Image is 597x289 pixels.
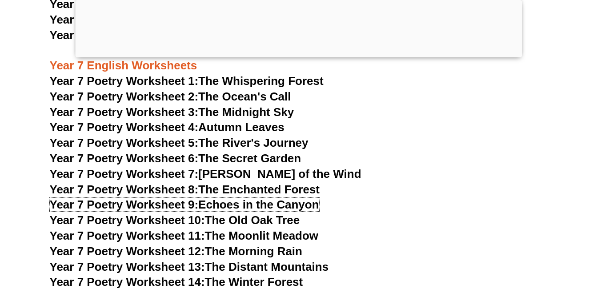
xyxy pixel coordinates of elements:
[50,198,199,211] span: Year 7 Poetry Worksheet 9:
[50,183,320,196] a: Year 7 Poetry Worksheet 8:The Enchanted Forest
[50,136,199,149] span: Year 7 Poetry Worksheet 5:
[50,260,205,273] span: Year 7 Poetry Worksheet 13:
[50,28,402,42] a: Year 6 Worksheet 25:Using Direct and Indirect Quotes in Writing
[50,74,199,88] span: Year 7 Poetry Worksheet 1:
[50,260,329,273] a: Year 7 Poetry Worksheet 13:The Distant Mountains
[50,152,199,165] span: Year 7 Poetry Worksheet 6:
[50,28,166,42] span: Year 6 Worksheet 25:
[50,105,294,119] a: Year 7 Poetry Worksheet 3:The Midnight Sky
[50,74,324,88] a: Year 7 Poetry Worksheet 1:The Whispering Forest
[50,245,302,258] a: Year 7 Poetry Worksheet 12:The Morning Rain
[50,136,309,149] a: Year 7 Poetry Worksheet 5:The River's Journey
[50,198,319,211] a: Year 7 Poetry Worksheet 9:Echoes in the Canyon
[50,183,199,196] span: Year 7 Poetry Worksheet 8:
[50,213,300,227] a: Year 7 Poetry Worksheet 10:The Old Oak Tree
[50,90,199,103] span: Year 7 Poetry Worksheet 2:
[50,213,205,227] span: Year 7 Poetry Worksheet 10:
[50,105,199,119] span: Year 7 Poetry Worksheet 3:
[50,229,319,242] a: Year 7 Poetry Worksheet 11:The Moonlit Meadow
[50,13,166,26] span: Year 6 Worksheet 24:
[50,120,199,134] span: Year 7 Poetry Worksheet 4:
[50,152,301,165] a: Year 7 Poetry Worksheet 6:The Secret Garden
[50,275,205,289] span: Year 7 Poetry Worksheet 14:
[50,167,361,181] a: Year 7 Poetry Worksheet 7:[PERSON_NAME] of the Wind
[50,245,205,258] span: Year 7 Poetry Worksheet 12:
[449,189,597,289] iframe: Chat Widget
[50,90,291,103] a: Year 7 Poetry Worksheet 2:The Ocean's Call
[50,229,205,242] span: Year 7 Poetry Worksheet 11:
[50,275,303,289] a: Year 7 Poetry Worksheet 14:The Winter Forest
[50,43,548,73] h3: Year 7 English Worksheets
[50,120,284,134] a: Year 7 Poetry Worksheet 4:Autumn Leaves
[50,167,199,181] span: Year 7 Poetry Worksheet 7:
[50,13,336,26] a: Year 6 Worksheet 24:Persuasive Writing Techniques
